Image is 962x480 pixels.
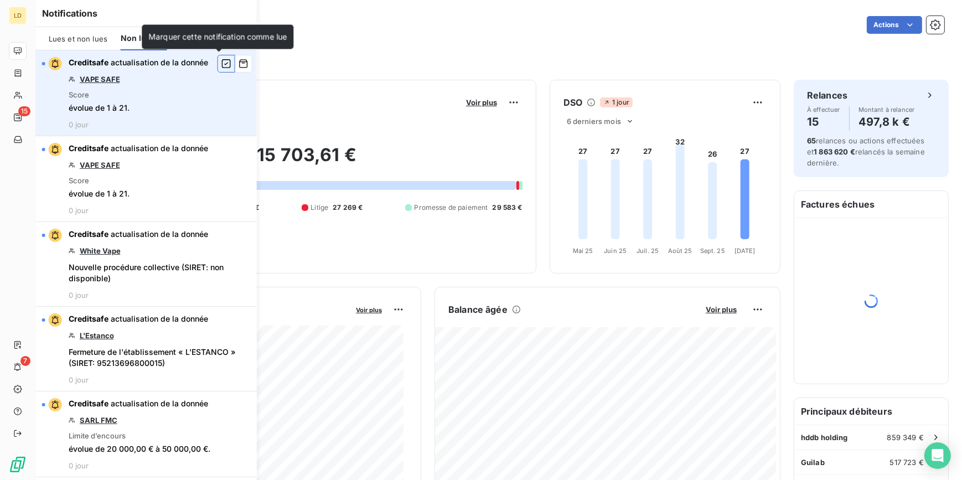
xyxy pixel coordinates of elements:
[69,90,89,99] span: Score
[111,399,208,408] span: actualisation de la donnée
[466,98,497,107] span: Voir plus
[492,203,522,213] span: 29 583 €
[80,416,117,425] a: SARL FMC
[858,113,915,131] h4: 497,8 k €
[69,291,89,300] span: 0 jour
[924,442,951,469] div: Open Intercom Messenger
[702,304,740,314] button: Voir plus
[42,7,250,20] h6: Notifications
[35,391,257,477] button: Creditsafe actualisation de la donnéeSARL FMCLimite d’encoursévolue de 20 000,00 € à 50 000,00 €....
[734,247,755,255] tspan: [DATE]
[890,458,924,467] span: 517 723 €
[700,247,725,255] tspan: Sept. 25
[69,206,89,215] span: 0 jour
[600,97,633,107] span: 1 jour
[807,89,847,102] h6: Relances
[69,58,108,67] span: Creditsafe
[69,443,210,455] span: évolue de 20 000,00 € à 50 000,00 €.
[80,331,114,340] a: L'Estanco
[604,247,627,255] tspan: Juin 25
[807,113,840,131] h4: 15
[463,97,500,107] button: Voir plus
[9,456,27,473] img: Logo LeanPay
[801,458,825,467] span: Guilab
[80,246,121,255] a: White Vape
[111,143,208,153] span: actualisation de la donnée
[448,303,508,316] h6: Balance âgée
[867,16,922,34] button: Actions
[69,399,108,408] span: Creditsafe
[69,188,130,199] span: évolue de 1 à 21.
[69,262,250,284] span: Nouvelle procédure collective (SIRET: non disponible)
[69,143,108,153] span: Creditsafe
[668,247,692,255] tspan: Août 25
[794,398,948,425] h6: Principaux débiteurs
[414,203,488,213] span: Promesse de paiement
[807,106,840,113] span: À effectuer
[80,75,120,84] a: VAPE SAFE
[356,306,382,314] span: Voir plus
[35,136,257,222] button: Creditsafe actualisation de la donnéeVAPE SAFEScoreévolue de 1 à 21.0 jour
[111,314,208,323] span: actualisation de la donnée
[35,307,257,391] button: Creditsafe actualisation de la donnéeL'EstancoFermeture de l'établissement « L'ESTANCO » (SIRET: ...
[637,247,659,255] tspan: Juil. 25
[111,58,208,67] span: actualisation de la donnée
[563,96,582,109] h6: DSO
[18,106,30,116] span: 15
[706,305,737,314] span: Voir plus
[121,33,155,44] span: Non lues
[111,229,208,239] span: actualisation de la donnée
[814,147,855,156] span: 1 863 620 €
[801,433,848,442] span: hddb holding
[69,314,108,323] span: Creditsafe
[353,304,385,314] button: Voir plus
[567,117,621,126] span: 6 derniers mois
[333,203,363,213] span: 27 269 €
[572,247,593,255] tspan: Mai 25
[807,136,816,145] span: 65
[858,106,915,113] span: Montant à relancer
[807,136,925,167] span: relances ou actions effectuées et relancés la semaine dernière.
[69,229,108,239] span: Creditsafe
[69,461,89,470] span: 0 jour
[794,191,948,218] h6: Factures échues
[69,431,126,440] span: Limite d’encours
[69,120,89,129] span: 0 jour
[80,161,120,169] a: VAPE SAFE
[69,375,89,384] span: 0 jour
[63,144,523,177] h2: 4 415 703,61 €
[49,34,107,43] span: Lues et non lues
[9,7,27,24] div: LD
[35,222,257,307] button: Creditsafe actualisation de la donnéeWhite VapeNouvelle procédure collective (SIRET: non disponib...
[69,102,130,113] span: évolue de 1 à 21.
[311,203,328,213] span: Litige
[69,347,250,369] span: Fermeture de l'établissement « L'ESTANCO » (SIRET: 95213696800015)
[35,50,257,136] button: Creditsafe actualisation de la donnéeVAPE SAFEScoreévolue de 1 à 21.0 jour
[148,32,287,42] span: Marquer cette notification comme lue
[887,433,924,442] span: 859 349 €
[69,176,89,185] span: Score
[20,356,30,366] span: 7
